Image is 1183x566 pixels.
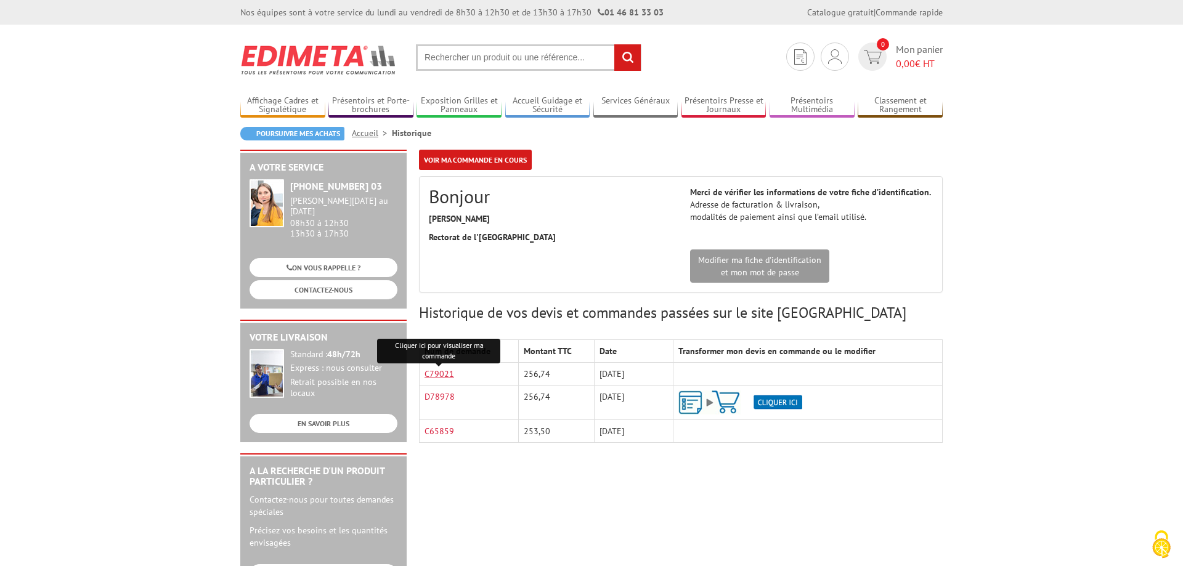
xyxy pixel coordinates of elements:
th: Montant TTC [518,340,594,363]
a: Services Généraux [593,95,678,116]
a: Poursuivre mes achats [240,127,344,140]
h2: A votre service [250,162,397,173]
div: Express : nous consulter [290,363,397,374]
h3: Historique de vos devis et commandes passées sur le site [GEOGRAPHIC_DATA] [419,305,943,321]
a: D78978 [425,391,455,402]
a: Affichage Cadres et Signalétique [240,95,325,116]
td: [DATE] [595,386,673,420]
div: Cliquer ici pour visualiser ma commande [377,339,500,363]
a: Présentoirs et Porte-brochures [328,95,413,116]
strong: [PHONE_NUMBER] 03 [290,180,382,192]
button: Cookies (fenêtre modale) [1140,524,1183,566]
div: Retrait possible en nos locaux [290,377,397,399]
div: Nos équipes sont à votre service du lundi au vendredi de 8h30 à 12h30 et de 13h30 à 17h30 [240,6,664,18]
span: Mon panier [896,42,943,71]
div: 08h30 à 12h30 13h30 à 17h30 [290,196,397,238]
a: Commande rapide [876,7,943,18]
img: Edimeta [240,37,397,83]
input: Rechercher un produit ou une référence... [416,44,641,71]
a: Accueil Guidage et Sécurité [505,95,590,116]
h2: Bonjour [429,186,672,206]
a: Exposition Grilles et Panneaux [417,95,502,116]
a: CONTACTEZ-NOUS [250,280,397,299]
p: Précisez vos besoins et les quantités envisagées [250,524,397,549]
th: Transformer mon devis en commande ou le modifier [673,340,942,363]
img: devis rapide [794,49,807,65]
a: devis rapide 0 Mon panier 0,00€ HT [855,42,943,71]
img: widget-livraison.jpg [250,349,284,398]
h2: Votre livraison [250,332,397,343]
a: Voir ma commande en cours [419,150,532,170]
input: rechercher [614,44,641,71]
span: 0,00 [896,57,915,70]
a: Modifier ma fiche d'identificationet mon mot de passe [690,249,829,283]
img: ajout-vers-panier.png [678,390,802,414]
span: € HT [896,57,943,71]
img: Cookies (fenêtre modale) [1146,529,1177,560]
td: [DATE] [595,420,673,443]
a: Catalogue gratuit [807,7,874,18]
th: Date [595,340,673,363]
a: C79021 [425,368,454,379]
strong: Merci de vérifier les informations de votre fiche d’identification. [690,187,931,198]
a: Accueil [352,127,392,139]
strong: 01 46 81 33 03 [598,7,664,18]
div: [PERSON_NAME][DATE] au [DATE] [290,196,397,217]
p: Adresse de facturation & livraison, modalités de paiement ainsi que l’email utilisé. [690,186,933,223]
td: 256,74 [518,363,594,386]
td: [DATE] [595,363,673,386]
span: 0 [877,38,889,51]
a: Présentoirs Presse et Journaux [681,95,766,116]
strong: [PERSON_NAME] [429,213,490,224]
strong: 48h/72h [327,349,360,360]
td: 253,50 [518,420,594,443]
a: Présentoirs Multimédia [770,95,855,116]
h2: A la recherche d'un produit particulier ? [250,466,397,487]
li: Historique [392,127,431,139]
td: 256,74 [518,386,594,420]
a: C65859 [425,426,454,437]
p: Contactez-nous pour toutes demandes spéciales [250,493,397,518]
div: Standard : [290,349,397,360]
a: Classement et Rangement [858,95,943,116]
img: widget-service.jpg [250,179,284,227]
a: EN SAVOIR PLUS [250,414,397,433]
div: | [807,6,943,18]
a: ON VOUS RAPPELLE ? [250,258,397,277]
img: devis rapide [828,49,842,64]
img: devis rapide [864,50,882,64]
strong: Rectorat de l'[GEOGRAPHIC_DATA] [429,232,556,243]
